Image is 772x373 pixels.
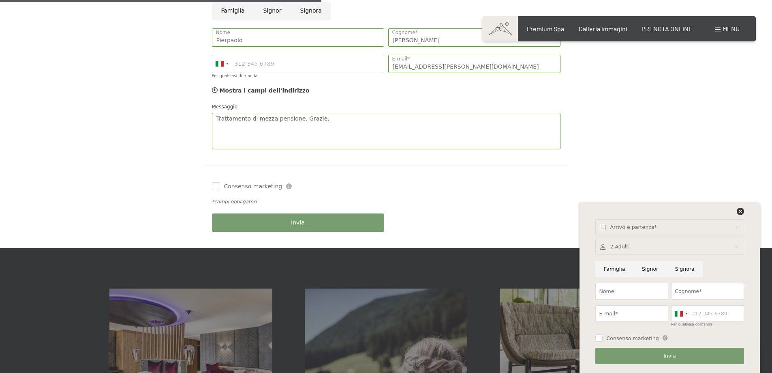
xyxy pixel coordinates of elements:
[212,73,258,78] label: Per qualsiasi domanda
[671,322,712,326] label: Per qualsiasi domanda
[595,348,744,364] button: Invia
[671,305,744,322] input: 312 345 6789
[212,198,560,205] div: *campi obbligatori
[527,25,564,32] a: Premium Spa
[220,87,310,94] span: Mostra i campi dell'indirizzo
[291,219,305,227] span: Invia
[671,306,690,321] div: Italy (Italia): +39
[224,183,282,191] span: Consenso marketing
[723,25,740,32] span: Menu
[212,55,384,73] input: 312 345 6789
[642,25,693,32] a: PRENOTA ONLINE
[606,335,659,342] span: Consenso marketing
[212,55,231,73] div: Italy (Italia): +39
[663,352,676,360] span: Invia
[579,25,627,32] a: Galleria immagini
[212,213,384,232] button: Invia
